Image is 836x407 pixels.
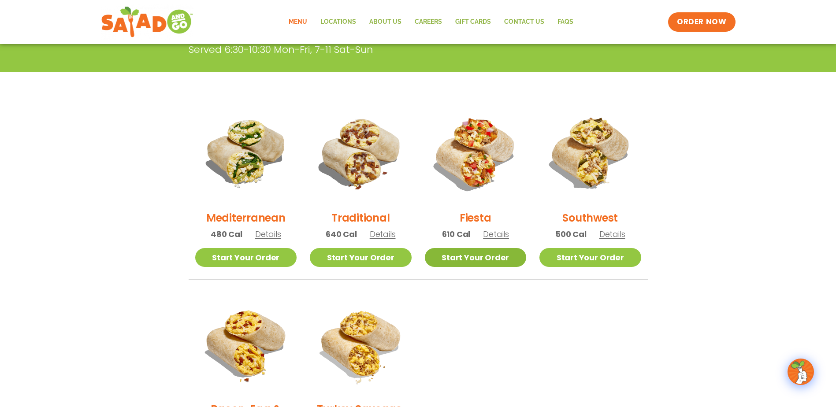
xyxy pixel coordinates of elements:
a: Menu [282,12,314,32]
span: Details [255,229,281,240]
h2: Mediterranean [206,210,286,226]
a: Locations [314,12,363,32]
a: ORDER NOW [668,12,735,32]
img: new-SAG-logo-768×292 [101,4,194,40]
span: Details [370,229,396,240]
span: 610 Cal [442,228,471,240]
span: Details [599,229,625,240]
img: Product photo for Fiesta [425,102,527,203]
span: ORDER NOW [677,17,726,27]
span: 640 Cal [326,228,357,240]
h2: Southwest [562,210,618,226]
a: Start Your Order [425,248,527,267]
p: Served 6:30-10:30 Mon-Fri, 7-11 Sat-Sun [189,42,581,57]
a: Contact Us [498,12,551,32]
a: Start Your Order [310,248,412,267]
img: wpChatIcon [788,359,813,384]
img: Product photo for Traditional [310,102,412,203]
a: About Us [363,12,408,32]
a: Start Your Order [539,248,641,267]
img: Product photo for Mediterranean Breakfast Burrito [195,102,297,203]
img: Product photo for Turkey Sausage, Egg & Cheese [310,293,412,395]
h2: Traditional [331,210,390,226]
a: Start Your Order [195,248,297,267]
img: Product photo for Southwest [539,102,641,203]
a: Careers [408,12,449,32]
img: Product photo for Bacon, Egg & Cheese [195,293,297,395]
span: 480 Cal [211,228,242,240]
span: Details [483,229,509,240]
nav: Menu [282,12,580,32]
a: GIFT CARDS [449,12,498,32]
span: 500 Cal [555,228,587,240]
a: FAQs [551,12,580,32]
h2: Fiesta [460,210,491,226]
